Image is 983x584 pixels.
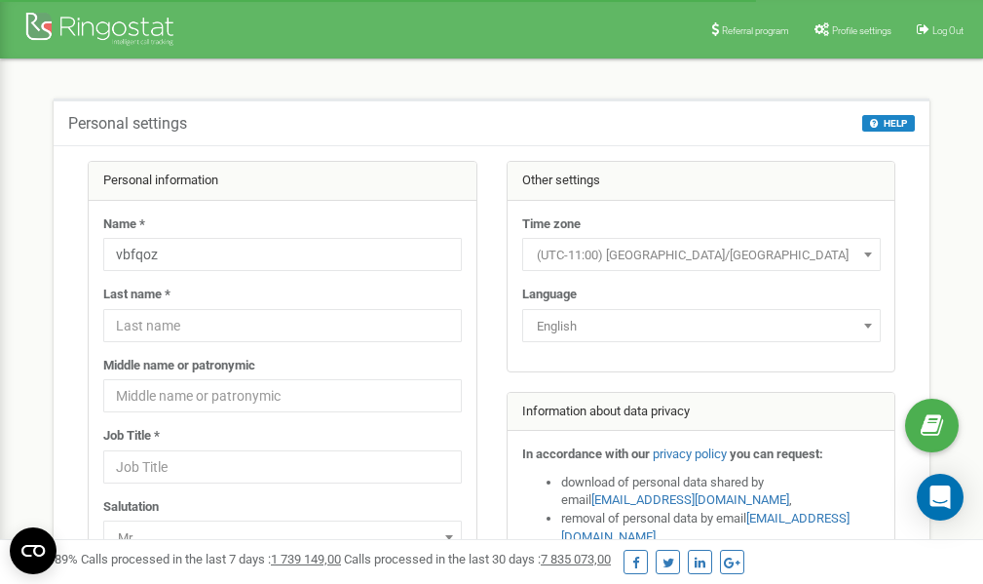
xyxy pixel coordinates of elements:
[103,238,462,271] input: Name
[832,25,891,36] span: Profile settings
[103,521,462,554] span: Mr.
[722,25,789,36] span: Referral program
[561,474,881,510] li: download of personal data shared by email ,
[89,162,476,201] div: Personal information
[522,447,650,461] strong: In accordance with our
[561,510,881,546] li: removal of personal data by email ,
[103,379,462,412] input: Middle name or patronymic
[541,552,611,566] u: 7 835 073,00
[529,242,874,269] span: (UTC-11:00) Pacific/Midway
[103,309,462,342] input: Last name
[529,313,874,340] span: English
[344,552,611,566] span: Calls processed in the last 30 days :
[103,427,160,446] label: Job Title *
[81,552,341,566] span: Calls processed in the last 7 days :
[522,215,581,234] label: Time zone
[103,498,159,517] label: Salutation
[917,474,964,521] div: Open Intercom Messenger
[103,450,462,484] input: Job Title
[508,162,895,201] div: Other settings
[103,357,255,375] label: Middle name or patronymic
[591,492,789,507] a: [EMAIL_ADDRESS][DOMAIN_NAME]
[730,447,823,461] strong: you can request:
[862,115,915,132] button: HELP
[68,115,187,133] h5: Personal settings
[110,525,455,552] span: Mr.
[932,25,964,36] span: Log Out
[522,238,881,271] span: (UTC-11:00) Pacific/Midway
[522,309,881,342] span: English
[522,286,577,304] label: Language
[103,286,170,304] label: Last name *
[508,393,895,432] div: Information about data privacy
[103,215,145,234] label: Name *
[653,447,727,461] a: privacy policy
[271,552,341,566] u: 1 739 149,00
[10,527,57,574] button: Open CMP widget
